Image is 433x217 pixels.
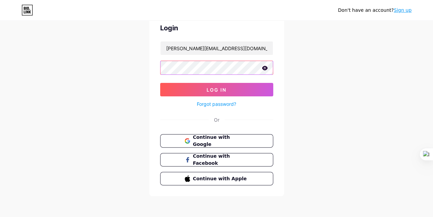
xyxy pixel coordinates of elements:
[338,7,411,14] div: Don't have an account?
[160,41,273,55] input: Username
[160,23,273,33] div: Login
[193,134,248,148] span: Continue with Google
[193,153,248,167] span: Continue with Facebook
[160,83,273,96] button: Log In
[193,175,248,182] span: Continue with Apple
[394,7,411,13] a: Sign up
[207,87,226,93] span: Log In
[197,100,236,107] a: Forgot password?
[160,134,273,148] button: Continue with Google
[160,153,273,166] button: Continue with Facebook
[160,172,273,185] button: Continue with Apple
[214,116,219,123] div: Or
